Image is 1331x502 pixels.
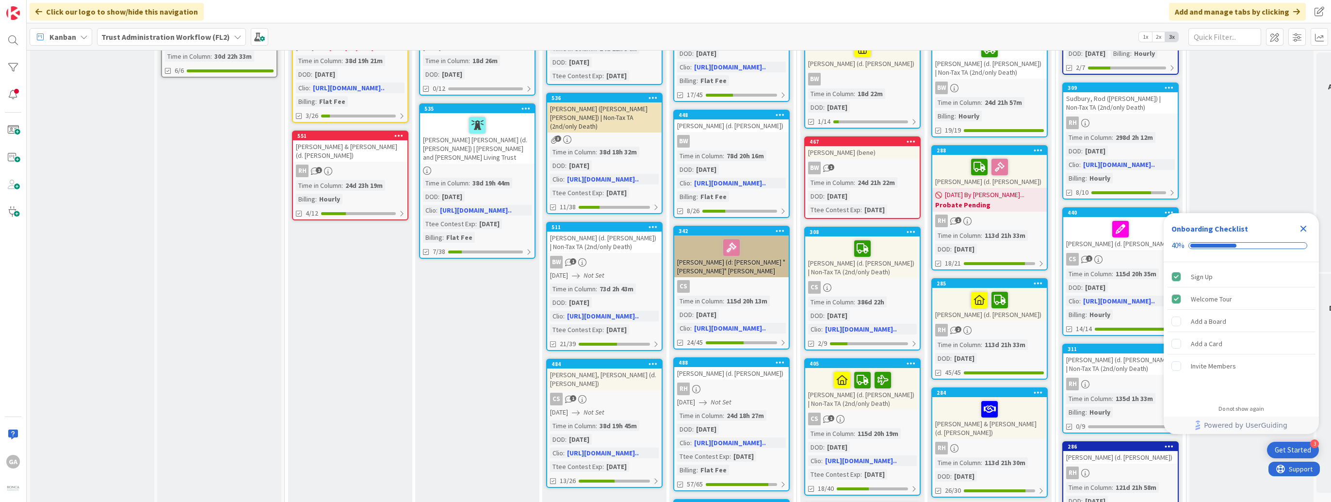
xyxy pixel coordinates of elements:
[1113,268,1159,279] div: 115d 20h 35m
[563,311,565,321] span: :
[1083,282,1108,293] div: [DATE]
[550,187,602,198] div: Ttee Contest Exp
[420,113,535,164] div: [PERSON_NAME] [PERSON_NAME] (d. [PERSON_NAME]) | [PERSON_NAME] and [PERSON_NAME] Living Trust
[855,297,887,307] div: 386d 22h
[1063,84,1178,114] div: 309Sudbury, Rod ([PERSON_NAME]) | Non-Tax TA (2nd/only Death)
[341,180,343,191] span: :
[674,280,789,293] div: CS
[677,296,723,306] div: Time in Column
[315,194,317,204] span: :
[692,48,694,59] span: :
[1083,48,1108,59] div: [DATE]
[804,27,921,129] a: [PERSON_NAME] (d. [PERSON_NAME])BWTime in Column:18d 22mDOD:[DATE]1/14
[1083,146,1108,156] div: [DATE]
[1081,282,1083,293] span: :
[1164,262,1319,399] div: Checklist items
[1083,160,1155,169] a: [URL][DOMAIN_NAME]..
[935,244,950,254] div: DOD
[1068,209,1178,216] div: 440
[687,90,703,100] span: 17/45
[296,83,309,93] div: Clio
[674,227,789,277] div: 342[PERSON_NAME] (d: [PERSON_NAME] "[PERSON_NAME]" [PERSON_NAME]
[981,97,982,108] span: :
[1063,208,1178,217] div: 440
[950,244,952,254] span: :
[560,202,576,212] span: 11/38
[439,191,465,202] div: [DATE]
[604,324,629,335] div: [DATE]
[567,160,592,171] div: [DATE]
[932,28,1047,79] div: [PERSON_NAME] (d. [PERSON_NAME]) | Non-Tax TA (2nd/only Death)
[1130,48,1132,59] span: :
[604,70,629,81] div: [DATE]
[1112,268,1113,279] span: :
[563,174,565,184] span: :
[932,82,1047,94] div: BW
[439,69,465,80] div: [DATE]
[931,145,1048,270] a: 288[PERSON_NAME] (d. [PERSON_NAME])[DATE] By [PERSON_NAME]...Probate PendingRHTime in Column:113d...
[1066,48,1081,59] div: DOD
[1191,316,1226,327] div: Add a Board
[828,164,834,170] span: 1
[423,69,438,80] div: DOD
[604,187,629,198] div: [DATE]
[1066,159,1079,170] div: Clio
[694,164,719,175] div: [DATE]
[550,284,596,294] div: Time in Column
[679,112,789,118] div: 448
[1062,207,1179,336] a: 440[PERSON_NAME] (d. [PERSON_NAME])CSTime in Column:115d 20h 35mDOD:[DATE]Clio:[URL][DOMAIN_NAME]...
[212,51,254,62] div: 30d 22h 33m
[810,229,920,235] div: 308
[293,140,407,162] div: [PERSON_NAME] & [PERSON_NAME] (d. [PERSON_NAME])
[584,271,604,280] i: Not Set
[547,232,662,253] div: [PERSON_NAME] (d. [PERSON_NAME]) | Non-Tax TA (2nd/only Death)
[602,324,604,335] span: :
[935,111,955,121] div: Billing
[805,37,920,70] div: [PERSON_NAME] (d. [PERSON_NAME])
[818,117,830,127] span: 1/14
[433,247,445,257] span: 7/38
[440,206,512,215] a: [URL][DOMAIN_NAME]..
[1066,117,1079,129] div: RH
[805,162,920,174] div: BW
[697,75,698,86] span: :
[433,84,445,94] span: 0/12
[602,187,604,198] span: :
[724,296,770,306] div: 115d 20h 13m
[808,191,823,201] div: DOD
[1168,333,1315,354] div: Add a Card is incomplete.
[955,326,961,333] span: 2
[690,178,692,188] span: :
[724,151,766,161] div: 78d 20h 16m
[547,94,662,133] div: 536[PERSON_NAME] ([PERSON_NAME] [PERSON_NAME]) | Non-Tax TA (2nd/only Death)
[313,84,385,92] a: [URL][DOMAIN_NAME]..
[1079,296,1081,306] span: :
[805,73,920,85] div: BW
[550,70,602,81] div: Ttee Contest Exp
[341,55,343,66] span: :
[1063,84,1178,92] div: 309
[306,208,318,218] span: 4/12
[1083,297,1155,305] a: [URL][DOMAIN_NAME]..
[981,230,982,241] span: :
[469,55,470,66] span: :
[1081,48,1083,59] span: :
[550,160,565,171] div: DOD
[547,94,662,102] div: 536
[694,48,719,59] div: [DATE]
[597,284,636,294] div: 73d 2h 43m
[805,146,920,159] div: [PERSON_NAME] (bene)
[692,164,694,175] span: :
[1112,132,1113,143] span: :
[547,223,662,253] div: 511[PERSON_NAME] (d. [PERSON_NAME]) | Non-Tax TA (2nd/only Death)
[296,69,311,80] div: DOD
[825,325,897,334] a: [URL][DOMAIN_NAME]..
[932,146,1047,155] div: 288
[565,160,567,171] span: :
[677,178,690,188] div: Clio
[567,57,592,67] div: [DATE]
[567,297,592,308] div: [DATE]
[804,227,921,351] a: 308[PERSON_NAME] (d. [PERSON_NAME]) | Non-Tax TA (2nd/only Death)CSTime in Column:386d 22hDOD:[DA...
[674,111,789,132] div: 448[PERSON_NAME] (d. [PERSON_NAME])
[550,270,568,281] span: [DATE]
